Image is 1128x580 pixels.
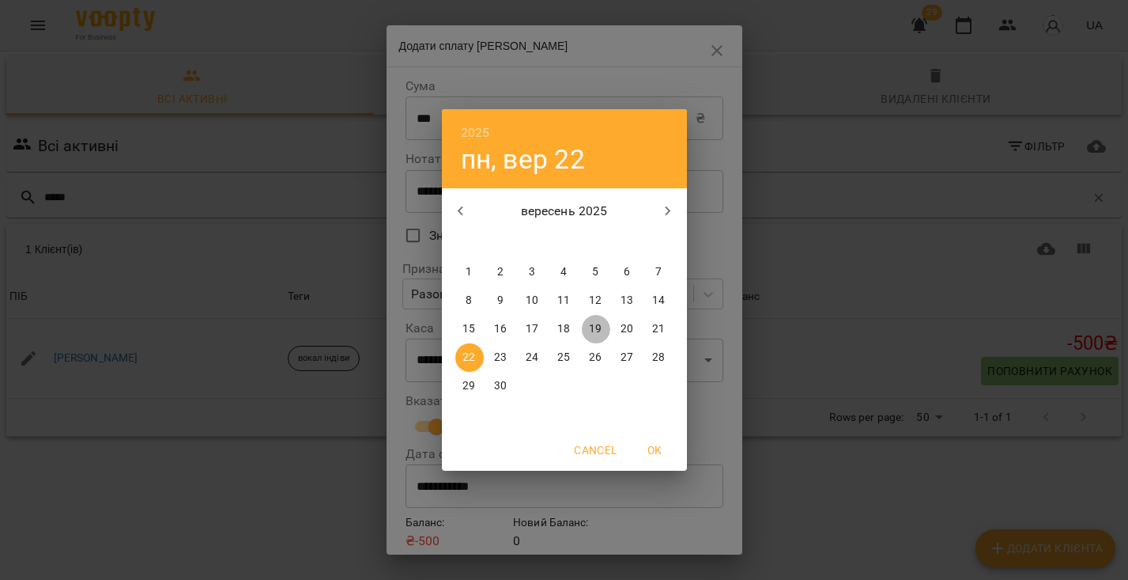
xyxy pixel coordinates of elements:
[645,315,673,343] button: 21
[582,286,610,315] button: 12
[550,286,579,315] button: 11
[621,293,633,309] p: 13
[589,350,602,366] p: 26
[645,286,673,315] button: 14
[461,122,490,144] button: 2025
[645,343,673,372] button: 28
[519,343,547,372] button: 24
[582,343,610,372] button: 26
[621,350,633,366] p: 27
[494,321,507,337] p: 16
[494,350,507,366] p: 23
[497,293,504,309] p: 9
[519,234,547,250] span: ср
[613,258,642,286] button: 6
[519,258,547,286] button: 3
[455,258,484,286] button: 1
[568,436,623,464] button: Cancel
[630,436,681,464] button: OK
[550,234,579,250] span: чт
[550,315,579,343] button: 18
[487,343,515,372] button: 23
[466,293,472,309] p: 8
[557,293,570,309] p: 11
[526,321,538,337] p: 17
[621,321,633,337] p: 20
[455,343,484,372] button: 22
[487,315,515,343] button: 16
[582,258,610,286] button: 5
[487,286,515,315] button: 9
[455,315,484,343] button: 15
[455,234,484,250] span: пн
[455,372,484,400] button: 29
[613,315,642,343] button: 20
[529,264,535,280] p: 3
[479,202,649,221] p: вересень 2025
[592,264,598,280] p: 5
[589,321,602,337] p: 19
[652,321,665,337] p: 21
[466,264,472,280] p: 1
[461,143,585,176] button: пн, вер 22
[487,234,515,250] span: вт
[574,441,617,460] span: Cancel
[645,234,673,250] span: нд
[613,343,642,372] button: 27
[497,264,504,280] p: 2
[557,350,570,366] p: 25
[645,258,673,286] button: 7
[652,293,665,309] p: 14
[652,350,665,366] p: 28
[526,293,538,309] p: 10
[655,264,662,280] p: 7
[462,321,475,337] p: 15
[613,234,642,250] span: сб
[519,315,547,343] button: 17
[462,378,475,394] p: 29
[526,350,538,366] p: 24
[462,350,475,366] p: 22
[557,321,570,337] p: 18
[550,343,579,372] button: 25
[636,441,674,460] span: OK
[582,315,610,343] button: 19
[519,286,547,315] button: 10
[550,258,579,286] button: 4
[487,372,515,400] button: 30
[487,258,515,286] button: 2
[613,286,642,315] button: 13
[624,264,630,280] p: 6
[494,378,507,394] p: 30
[560,264,567,280] p: 4
[455,286,484,315] button: 8
[589,293,602,309] p: 12
[582,234,610,250] span: пт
